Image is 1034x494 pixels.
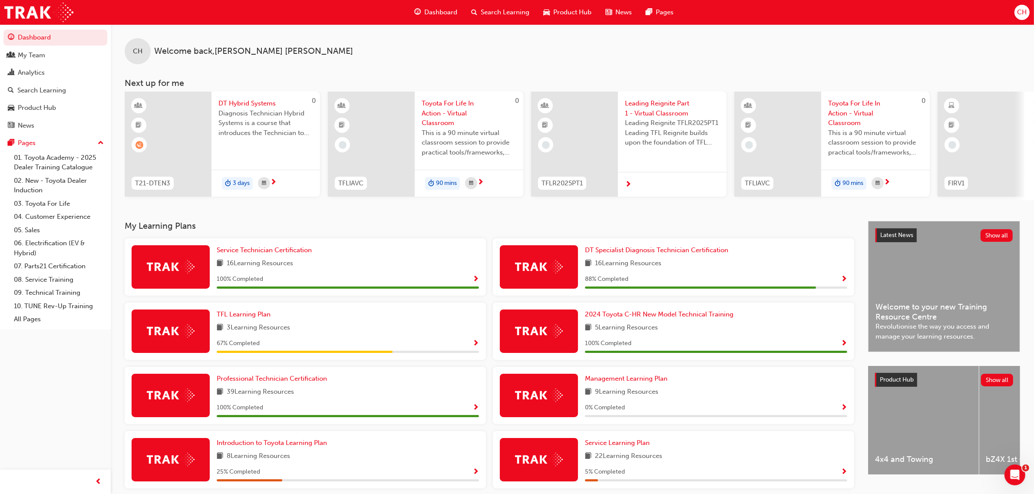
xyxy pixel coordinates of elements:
[981,229,1013,242] button: Show all
[841,276,847,283] span: Show Progress
[3,135,107,151] button: Pages
[147,324,195,338] img: Trak
[841,340,847,348] span: Show Progress
[436,178,457,188] span: 90 mins
[262,178,266,189] span: calendar-icon
[595,323,658,333] span: 5 Learning Resources
[135,178,170,188] span: T21-DTEN3
[585,375,667,382] span: Management Learning Plan
[8,34,14,42] span: guage-icon
[136,100,142,112] span: learningResourceType_INSTRUCTOR_LED-icon
[585,403,625,413] span: 0 % Completed
[646,7,652,18] span: pages-icon
[3,118,107,134] a: News
[734,92,930,197] a: 0TFLIAVCToyota For Life In Action - Virtual ClassroomThis is a 90 minute virtual classroom sessio...
[875,373,1013,387] a: Product HubShow all
[227,451,290,462] span: 8 Learning Resources
[472,276,479,283] span: Show Progress
[515,97,519,105] span: 0
[227,387,294,398] span: 39 Learning Resources
[835,178,841,189] span: duration-icon
[841,404,847,412] span: Show Progress
[880,231,913,239] span: Latest News
[625,118,720,148] span: Leading Reignite TFLR2025PT1 Leading TFL Reignite builds upon the foundation of TFL Reignite, rea...
[233,178,250,188] span: 3 days
[217,245,315,255] a: Service Technician Certification
[464,3,536,21] a: search-iconSearch Learning
[472,468,479,476] span: Show Progress
[1017,7,1027,17] span: CH
[3,30,107,46] a: Dashboard
[595,258,661,269] span: 16 Learning Resources
[585,374,671,384] a: Management Learning Plan
[875,322,1013,341] span: Revolutionise the way you access and manage your learning resources.
[227,258,293,269] span: 16 Learning Resources
[154,46,353,56] span: Welcome back , [PERSON_NAME] [PERSON_NAME]
[949,120,955,131] span: booktick-icon
[625,181,631,189] span: next-icon
[422,128,516,158] span: This is a 90 minute virtual classroom session to provide practical tools/frameworks, behaviours a...
[407,3,464,21] a: guage-iconDashboard
[585,310,737,319] a: 2024 Toyota C-HR New Model Technical Training
[217,403,263,413] span: 100 % Completed
[3,100,107,116] a: Product Hub
[868,366,979,474] a: 4x4 and Towing
[884,179,890,187] span: next-icon
[469,178,473,189] span: calendar-icon
[841,402,847,413] button: Show Progress
[217,323,223,333] span: book-icon
[875,302,1013,322] span: Welcome to your new Training Resource Centre
[17,86,66,96] div: Search Learning
[472,340,479,348] span: Show Progress
[515,260,563,273] img: Trak
[585,339,631,349] span: 100 % Completed
[639,3,681,21] a: pages-iconPages
[8,104,14,112] span: car-icon
[135,141,143,149] span: learningRecordVerb_WAITLIST-icon
[217,439,327,447] span: Introduction to Toyota Learning Plan
[147,389,195,402] img: Trak
[615,7,632,17] span: News
[125,221,854,231] h3: My Learning Plans
[585,246,728,254] span: DT Specialist Diagnosis Technician Certification
[3,28,107,135] button: DashboardMy TeamAnalyticsSearch LearningProduct HubNews
[10,300,107,313] a: 10. TUNE Rev-Up Training
[339,100,345,112] span: learningResourceType_INSTRUCTOR_LED-icon
[8,52,14,59] span: people-icon
[477,179,484,187] span: next-icon
[424,7,457,17] span: Dashboard
[147,260,195,273] img: Trak
[880,376,914,383] span: Product Hub
[136,120,142,131] span: booktick-icon
[841,338,847,349] button: Show Progress
[339,120,345,131] span: booktick-icon
[217,339,260,349] span: 67 % Completed
[218,109,313,138] span: Diagnosis Technician Hybrid Systems is a course that introduces the Technician to the safe handli...
[4,3,73,22] img: Trak
[542,100,548,112] span: learningResourceType_INSTRUCTOR_LED-icon
[10,260,107,273] a: 07. Parts21 Certification
[98,138,104,149] span: up-icon
[515,389,563,402] img: Trak
[3,65,107,81] a: Analytics
[422,99,516,128] span: Toyota For Life In Action - Virtual Classroom
[217,310,274,319] a: TFL Learning Plan
[1022,464,1029,471] span: 1
[948,141,956,149] span: learningRecordVerb_NONE-icon
[625,99,720,118] span: Leading Reignite Part 1 - Virtual Classroom
[948,178,965,188] span: FIRV1
[10,151,107,174] a: 01. Toyota Academy - 2025 Dealer Training Catalogue
[217,387,223,398] span: book-icon
[312,97,316,105] span: 0
[18,50,45,60] div: My Team
[270,179,277,187] span: next-icon
[472,338,479,349] button: Show Progress
[3,47,107,63] a: My Team
[585,310,733,318] span: 2024 Toyota C-HR New Model Technical Training
[217,310,271,318] span: TFL Learning Plan
[543,7,550,18] span: car-icon
[3,82,107,99] a: Search Learning
[585,451,591,462] span: book-icon
[8,87,14,95] span: search-icon
[949,100,955,112] span: learningResourceType_ELEARNING-icon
